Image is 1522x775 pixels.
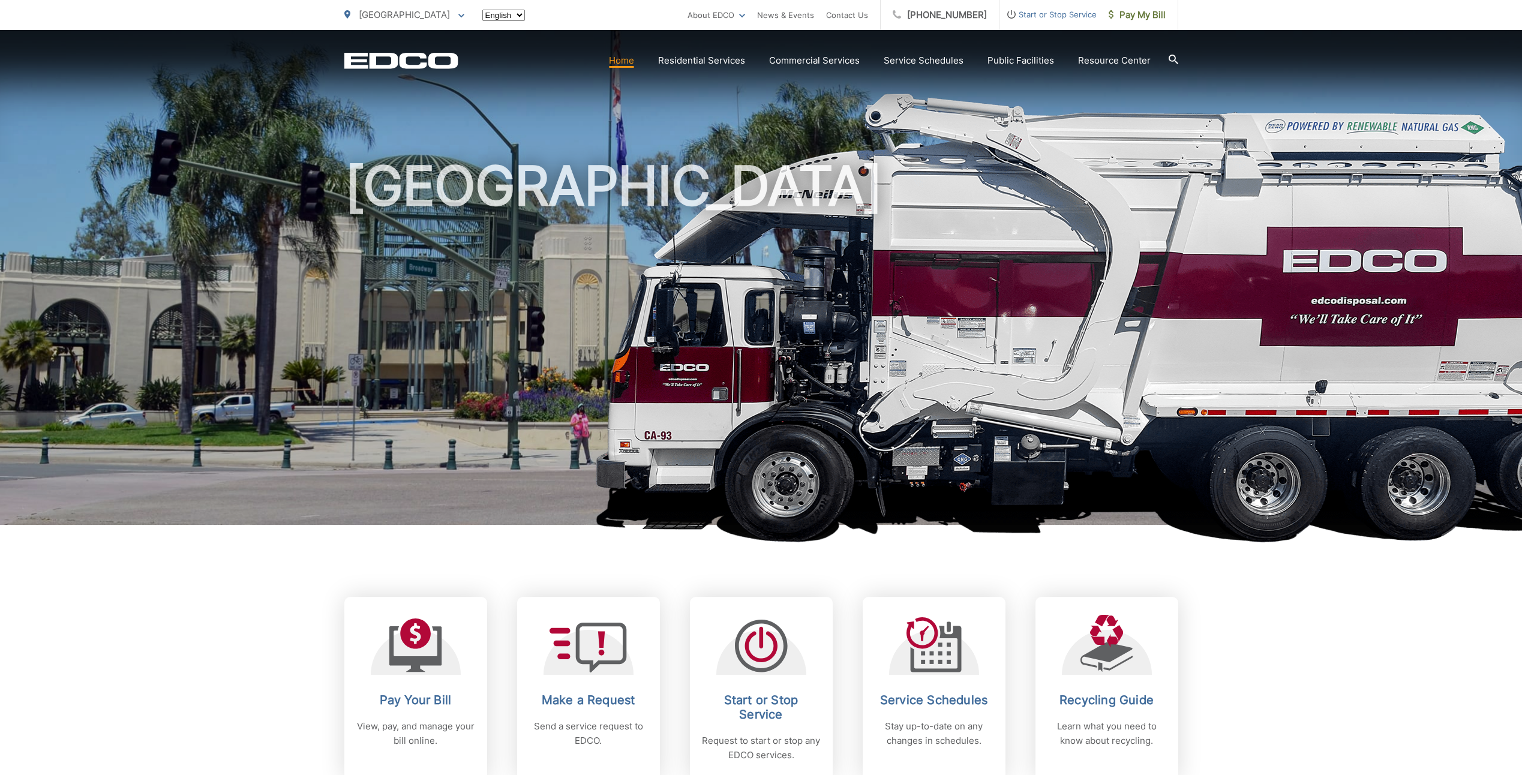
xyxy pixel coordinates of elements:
[1047,719,1166,748] p: Learn what you need to know about recycling.
[826,8,868,22] a: Contact Us
[769,53,860,68] a: Commercial Services
[987,53,1054,68] a: Public Facilities
[1047,693,1166,707] h2: Recycling Guide
[658,53,745,68] a: Residential Services
[344,156,1178,536] h1: [GEOGRAPHIC_DATA]
[482,10,525,21] select: Select a language
[702,693,821,722] h2: Start or Stop Service
[875,719,993,748] p: Stay up-to-date on any changes in schedules.
[359,9,450,20] span: [GEOGRAPHIC_DATA]
[757,8,814,22] a: News & Events
[688,8,745,22] a: About EDCO
[875,693,993,707] h2: Service Schedules
[356,719,475,748] p: View, pay, and manage your bill online.
[344,52,458,69] a: EDCD logo. Return to the homepage.
[884,53,963,68] a: Service Schedules
[529,693,648,707] h2: Make a Request
[702,734,821,762] p: Request to start or stop any EDCO services.
[609,53,634,68] a: Home
[356,693,475,707] h2: Pay Your Bill
[1078,53,1151,68] a: Resource Center
[529,719,648,748] p: Send a service request to EDCO.
[1109,8,1166,22] span: Pay My Bill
